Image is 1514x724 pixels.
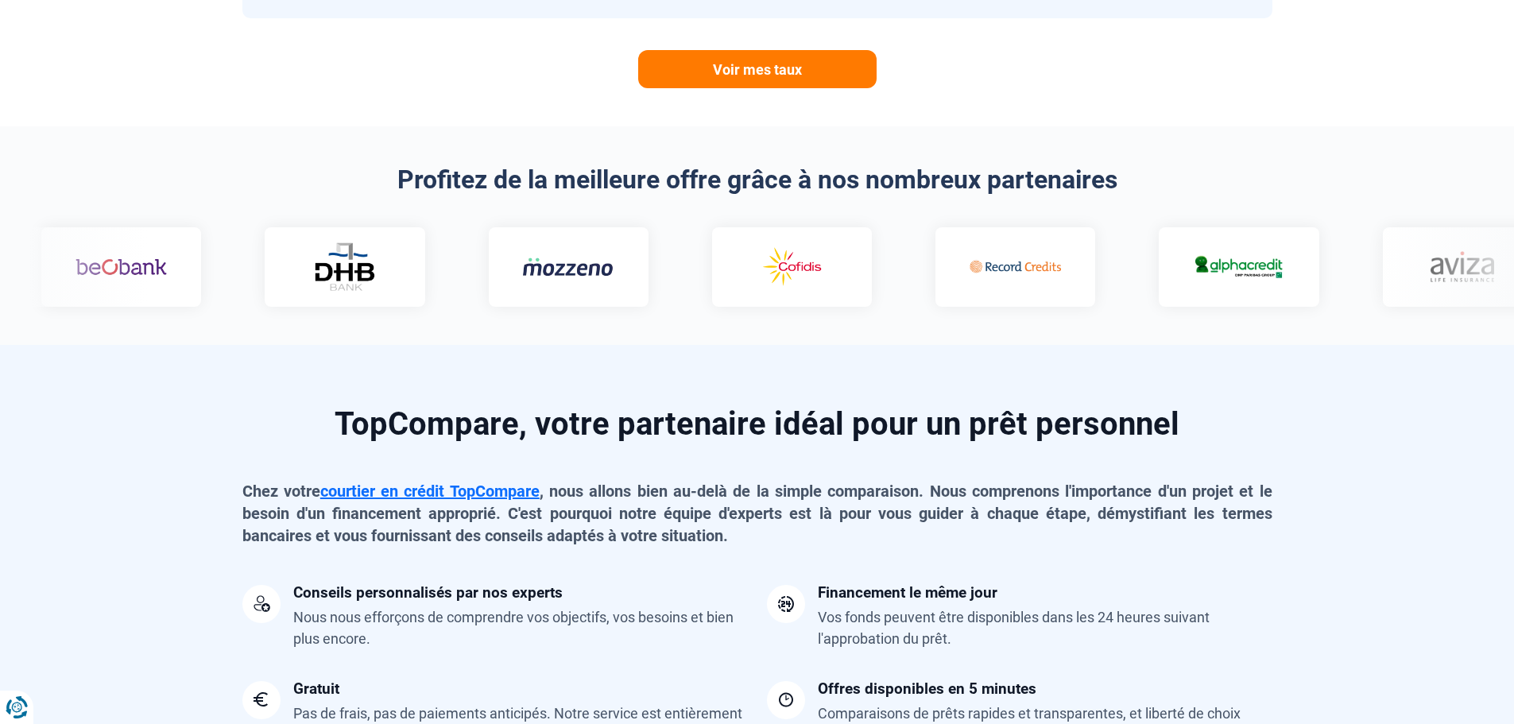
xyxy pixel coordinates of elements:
a: Voir mes taux [638,50,877,88]
h2: TopCompare, votre partenaire idéal pour un prêt personnel [242,408,1272,440]
img: Mozzeno [343,257,434,277]
img: Alphacredit [1013,253,1105,281]
div: Gratuit [293,681,339,696]
a: courtier en crédit TopCompare [320,482,540,501]
div: Offres disponibles en 5 minutes [818,681,1036,696]
img: DHB Bank [133,242,196,291]
div: Conseils personnalisés par nos experts [293,585,563,600]
div: Comparaisons de prêts rapides et transparentes, et liberté de choix [818,703,1241,724]
div: Nous nous efforçons de comprendre vos objectifs, vos besoins et bien plus encore. [293,606,748,649]
div: Financement le même jour [818,585,997,600]
img: Record credits [789,244,881,290]
div: Vos fonds peuvent être disponibles dans les 24 heures suivant l'approbation du prêt. [818,606,1272,649]
img: Cofidis [566,244,657,290]
p: Chez votre , nous allons bien au-delà de la simple comparaison. Nous comprenons l'importance d'un... [242,480,1272,547]
img: Aviza [1250,251,1314,281]
h2: Profitez de la meilleure offre grâce à nos nombreux partenaires [242,165,1272,195]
